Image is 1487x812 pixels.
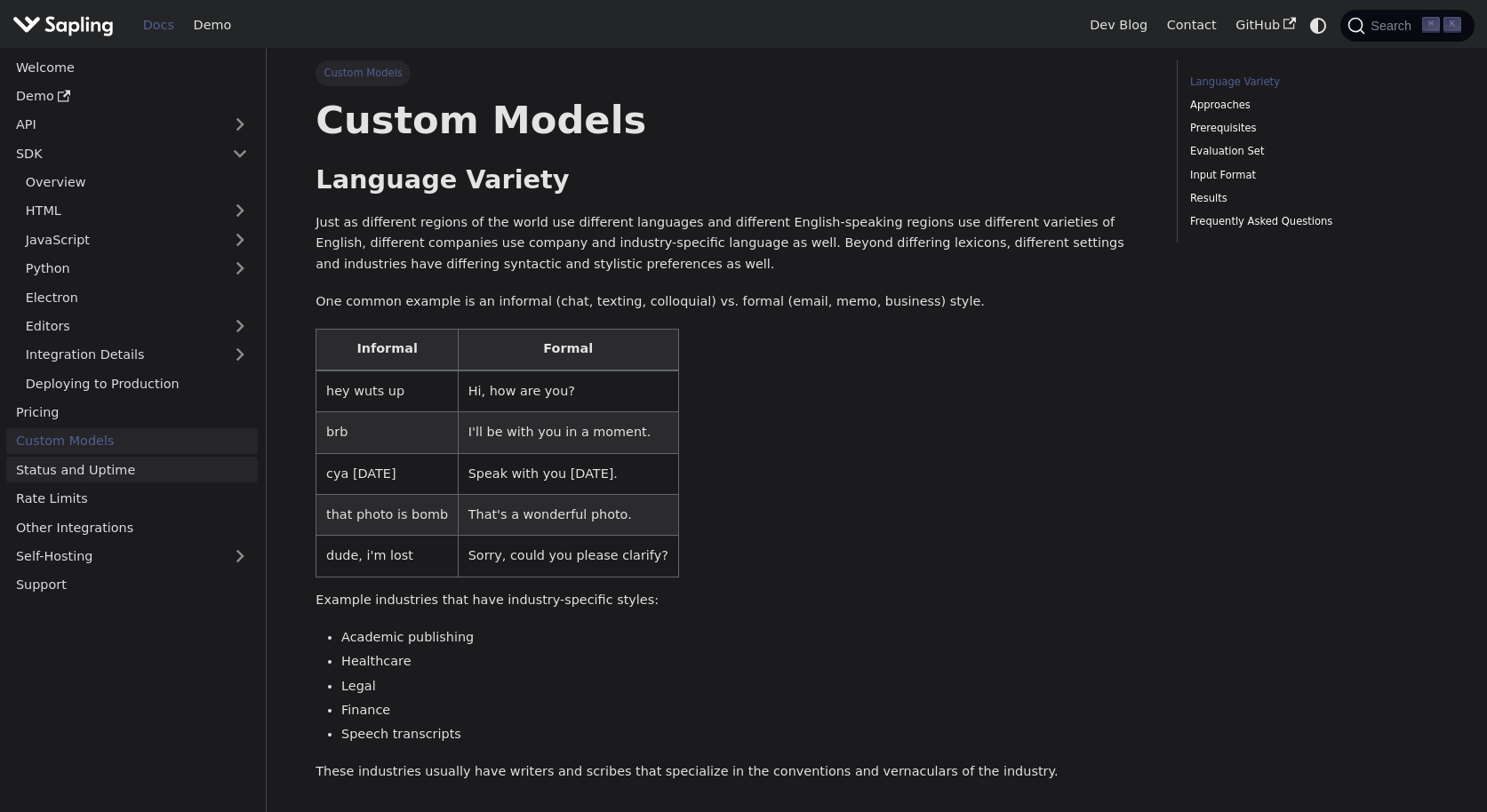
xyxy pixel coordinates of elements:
[316,536,459,577] td: dude, i'm lost
[6,84,258,109] a: Demo
[458,370,678,412] td: Hi, how are you?
[1190,120,1431,137] a: Prerequisites
[6,457,258,482] a: Status and Uptime
[6,572,258,598] a: Support
[1226,12,1305,39] a: GitHub
[1365,19,1422,33] span: Search
[1190,190,1431,207] a: Results
[458,412,678,453] td: I'll be with you in a moment.
[12,12,120,38] a: Sapling.ai
[316,761,1151,783] p: These industries usually have writers and scribes that specialize in the conventions and vernacul...
[341,627,1151,649] li: Academic publishing
[341,651,1151,673] li: Healthcare
[184,12,241,39] a: Demo
[1422,17,1440,33] kbd: ⌘
[1157,12,1227,39] a: Contact
[458,495,678,536] td: That's a wonderful photo.
[458,329,678,370] th: Formal
[316,291,1151,313] p: One common example is an informal (chat, texting, colloquial) vs. formal (email, memo, business) ...
[316,495,459,536] td: that photo is bomb
[12,12,114,38] img: Sapling.ai
[316,164,1151,196] h2: Language Variety
[1080,12,1156,39] a: Dev Blog
[6,514,258,540] a: Other Integrations
[16,198,258,224] a: HTML
[16,370,258,396] a: Deploying to Production
[16,227,258,252] a: JavaScript
[1443,17,1461,33] kbd: K
[1190,143,1431,160] a: Evaluation Set
[222,140,258,166] button: Collapse sidebar category 'SDK'
[458,453,678,494] td: Speak with you [DATE].
[6,54,258,80] a: Welcome
[1190,167,1431,184] a: Input Format
[222,112,258,138] button: Expand sidebar category 'API'
[1190,213,1431,230] a: Frequently Asked Questions
[316,412,459,453] td: brb
[316,60,411,85] span: Custom Models
[133,12,184,39] a: Docs
[6,428,258,454] a: Custom Models
[1190,74,1431,91] a: Language Variety
[6,486,258,512] a: Rate Limits
[341,676,1151,697] li: Legal
[6,112,222,138] a: API
[316,453,459,494] td: cya [DATE]
[316,590,1151,611] p: Example industries that have industry-specific styles:
[316,329,459,370] th: Informal
[458,536,678,577] td: Sorry, could you please clarify?
[16,314,222,339] a: Editors
[316,212,1151,275] p: Just as different regions of the world use different languages and different English-speaking reg...
[16,342,258,368] a: Integration Details
[341,724,1151,745] li: Speech transcripts
[1340,10,1474,42] button: Search (Command+K)
[16,256,258,282] a: Python
[1190,97,1431,114] a: Approaches
[16,284,258,310] a: Electron
[6,140,222,166] a: SDK
[316,60,1151,85] nav: Breadcrumbs
[16,170,258,195] a: Overview
[1306,12,1331,38] button: Switch between dark and light mode (currently system mode)
[316,96,1151,144] h1: Custom Models
[6,544,258,569] a: Self-Hosting
[341,700,1151,721] li: Finance
[316,370,459,412] td: hey wuts up
[6,400,258,426] a: Pricing
[222,314,258,339] button: Expand sidebar category 'Editors'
